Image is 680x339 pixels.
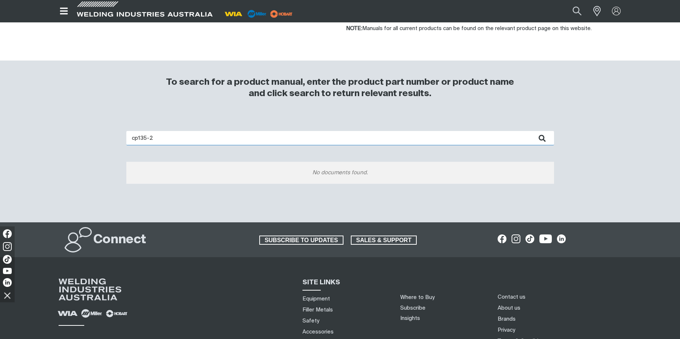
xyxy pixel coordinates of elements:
strong: NOTE: [346,26,362,31]
a: Subscribe [400,305,426,311]
p: Manuals for all current products can be found on the relevant product page on this website. [346,25,624,33]
div: No documents found. [126,162,554,184]
a: Equipment [302,295,330,303]
img: LinkedIn [3,278,12,287]
input: Enter search... [126,131,554,145]
span: SALES & SUPPORT [352,236,416,245]
img: hide socials [1,289,14,302]
a: SALES & SUPPORT [351,236,417,245]
a: Filler Metals [302,306,333,314]
h3: To search for a product manual, enter the product part number or product name and click search to... [163,77,517,99]
a: Safety [302,317,319,325]
img: TikTok [3,255,12,264]
a: miller [268,11,295,17]
span: SITE LINKS [302,279,340,286]
span: SUBSCRIBE TO UPDATES [260,236,343,245]
img: miller [268,8,295,19]
img: Facebook [3,229,12,238]
img: Instagram [3,242,12,251]
a: Privacy [498,326,515,334]
a: Contact us [498,293,525,301]
a: Insights [400,316,420,321]
a: SUBSCRIBE TO UPDATES [259,236,343,245]
input: Product name or item number... [555,3,589,19]
img: YouTube [3,268,12,274]
button: Search products [565,3,590,19]
h2: Connect [93,232,146,248]
a: Accessories [302,328,334,336]
a: Where to Buy [400,295,435,300]
a: Brands [498,315,516,323]
a: About us [498,304,520,312]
